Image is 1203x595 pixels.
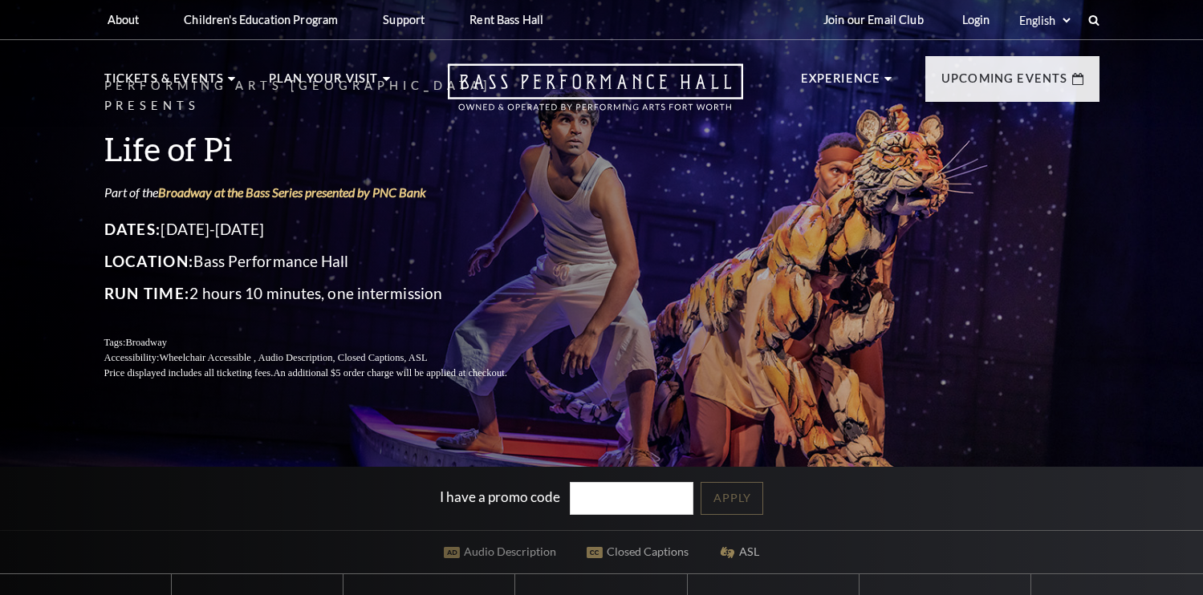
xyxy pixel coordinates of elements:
p: Price displayed includes all ticketing fees. [104,366,546,381]
span: Broadway [125,337,167,348]
p: Experience [801,69,881,98]
span: Dates: [104,220,161,238]
p: Part of the [104,184,546,201]
span: An additional $5 order charge will be applied at checkout. [273,367,506,378]
span: Wheelchair Accessible , Audio Description, Closed Captions, ASL [159,352,427,363]
span: Location: [104,252,194,270]
p: Support [383,13,425,26]
p: Accessibility: [104,350,546,366]
p: Children's Education Program [184,13,338,26]
p: [DATE]-[DATE] [104,217,546,242]
label: I have a promo code [440,488,560,505]
p: Tickets & Events [104,69,225,98]
p: Rent Bass Hall [469,13,543,26]
span: Run Time: [104,284,190,302]
p: Bass Performance Hall [104,249,546,274]
a: Broadway at the Bass Series presented by PNC Bank [158,184,426,200]
p: Plan Your Visit [269,69,379,98]
p: 2 hours 10 minutes, one intermission [104,281,546,306]
p: About [108,13,140,26]
p: Upcoming Events [941,69,1068,98]
p: Tags: [104,335,546,350]
select: Select: [1016,13,1073,28]
h3: Life of Pi [104,128,546,169]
